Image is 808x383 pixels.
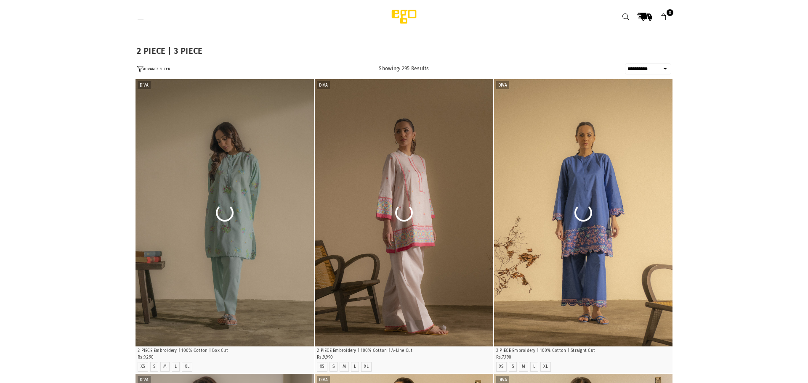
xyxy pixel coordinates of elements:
[315,79,493,346] img: Glow 2 piece
[343,364,346,370] label: M
[136,79,314,346] img: Bouquet 2 piece
[496,355,511,360] span: Rs.7,790
[317,81,330,89] label: Diva
[317,355,333,360] span: Rs.9,990
[175,364,177,370] label: L
[354,364,356,370] label: L
[141,364,145,370] label: XS
[667,9,673,16] span: 0
[618,9,633,24] a: Search
[138,355,154,360] span: Rs.9,290
[512,364,514,370] label: S
[317,348,491,354] p: 2 PIECE Embroidery | 100% Cotton | A-Line Cut
[533,364,535,370] label: L
[368,8,440,25] img: Ego
[496,81,509,89] label: Diva
[185,364,189,370] label: XL
[656,9,671,24] a: 0
[163,364,167,370] label: M
[320,364,324,370] label: XS
[496,348,670,354] p: 2 PIECE Embroidery | 100% Cotton | Straight Cut
[499,364,504,370] label: XS
[364,364,369,370] label: XL
[138,81,151,89] label: Diva
[494,79,672,346] img: Blossom 2 piece
[137,47,671,55] h1: 2 PIECE | 3 PIECE
[522,364,525,370] label: M
[137,66,170,73] button: ADVANCE FILTER
[133,13,148,20] a: Menu
[379,66,429,71] span: Showing: 295 Results
[138,348,312,354] p: 2 PIECE Embroidery | 100% Cotton | Box Cut
[543,364,548,370] label: XL
[332,364,335,370] label: S
[153,364,155,370] label: S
